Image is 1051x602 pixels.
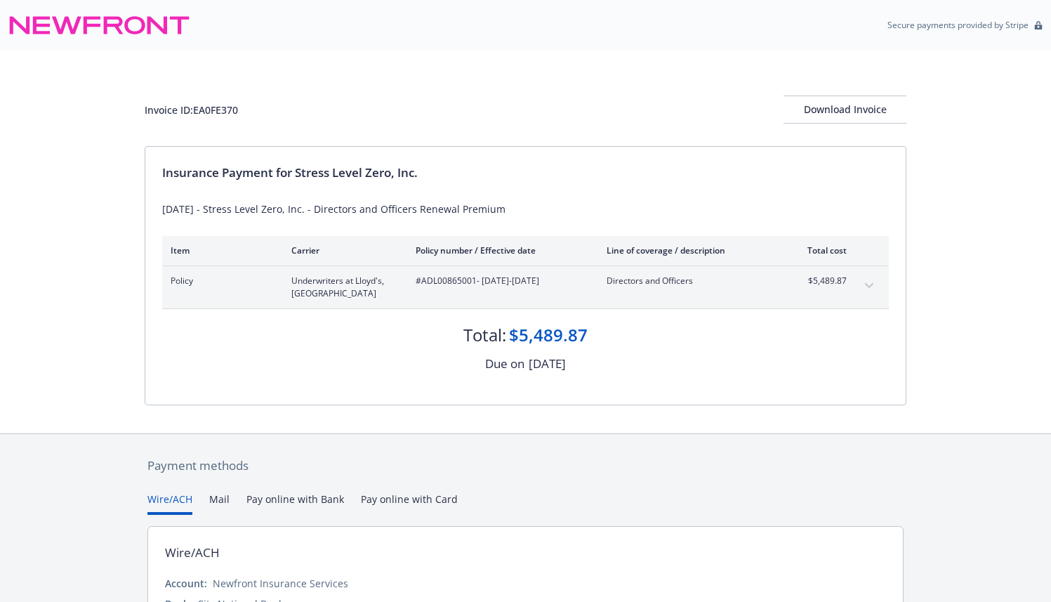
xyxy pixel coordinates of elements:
div: Newfront Insurance Services [213,576,348,591]
div: Payment methods [147,457,904,475]
span: Underwriters at Lloyd's, [GEOGRAPHIC_DATA] [291,275,393,300]
span: Policy [171,275,269,287]
div: Item [171,244,269,256]
div: Carrier [291,244,393,256]
div: Total cost [794,244,847,256]
button: Download Invoice [784,96,906,124]
p: Secure payments provided by Stripe [887,19,1029,31]
div: Wire/ACH [165,544,220,562]
div: Total: [463,323,506,347]
div: Policy number / Effective date [416,244,584,256]
button: Mail [209,492,230,515]
button: Pay online with Card [361,492,458,515]
div: PolicyUnderwriters at Lloyd's, [GEOGRAPHIC_DATA]#ADL00865001- [DATE]-[DATE]Directors and Officers... [162,266,889,308]
span: $5,489.87 [794,275,847,287]
div: Download Invoice [784,96,906,123]
div: Line of coverage / description [607,244,772,256]
button: expand content [858,275,880,297]
div: $5,489.87 [509,323,588,347]
div: Invoice ID: EA0FE370 [145,103,238,117]
span: Directors and Officers [607,275,772,287]
div: Insurance Payment for Stress Level Zero, Inc. [162,164,889,182]
div: Due on [485,355,524,373]
div: Account: [165,576,207,591]
button: Pay online with Bank [246,492,344,515]
div: [DATE] [529,355,566,373]
span: #ADL00865001 - [DATE]-[DATE] [416,275,584,287]
button: Wire/ACH [147,492,192,515]
div: [DATE] - Stress Level Zero, Inc. - Directors and Officers Renewal Premium [162,202,889,216]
